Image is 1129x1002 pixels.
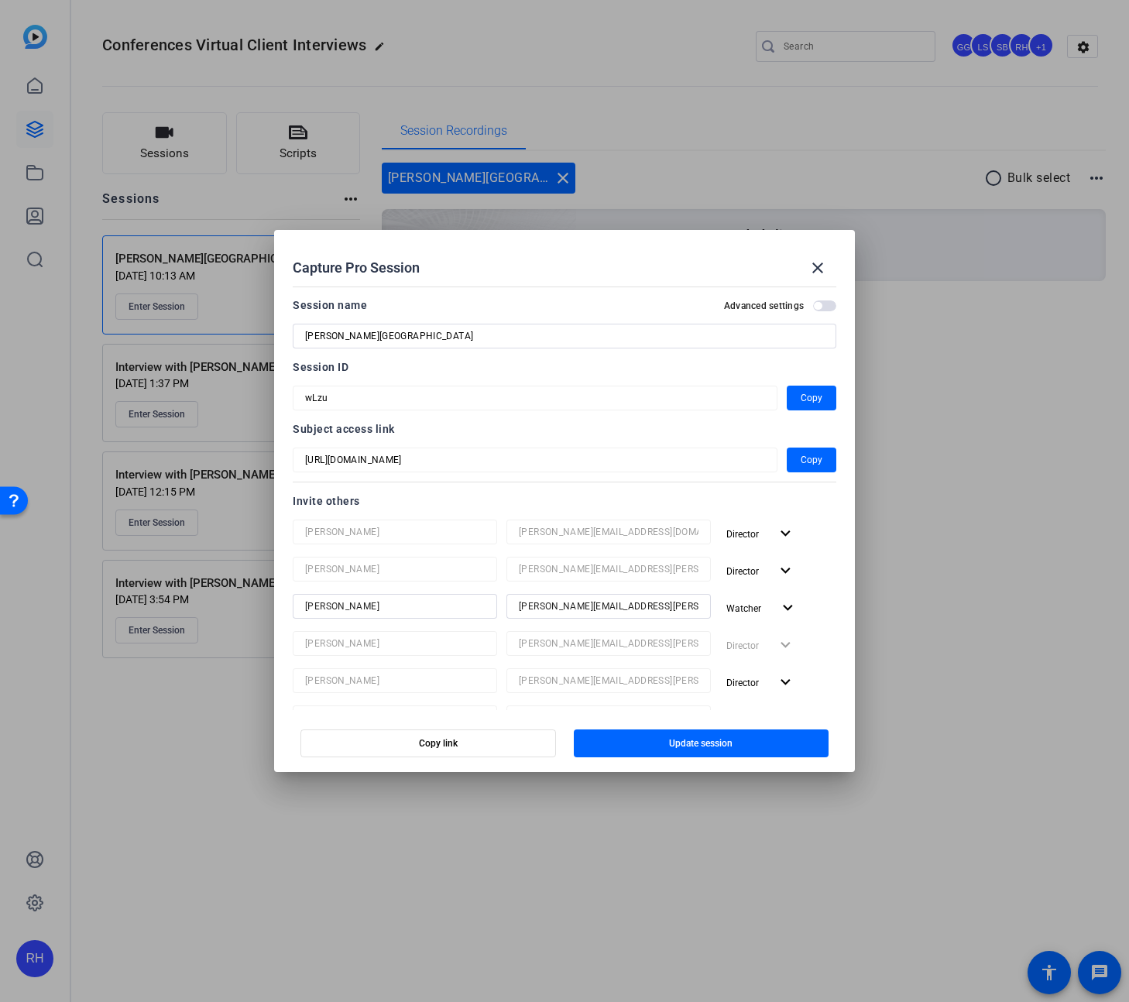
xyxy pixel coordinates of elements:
button: Copy [787,386,836,410]
span: Copy [801,389,822,407]
div: Subject access link [293,420,836,438]
button: Director [720,520,801,547]
div: Capture Pro Session [293,249,836,287]
span: Director [726,678,759,688]
input: Email... [519,597,698,616]
input: Email... [519,560,698,578]
input: Enter Session Name [305,327,824,345]
input: Name... [305,560,485,578]
div: Invite others [293,492,836,510]
input: Email... [519,634,698,653]
input: Session OTP [305,451,765,469]
input: Email... [519,671,698,690]
mat-icon: expand_more [776,524,795,544]
span: Copy link [419,737,458,750]
input: Name... [305,597,485,616]
button: Watcher [720,594,804,622]
input: Email... [519,523,698,541]
span: Copy [801,451,822,469]
button: Copy [787,448,836,472]
div: Session name [293,296,367,314]
div: Session ID [293,358,836,376]
h2: Advanced settings [724,300,804,312]
button: Director [720,705,801,733]
mat-icon: expand_more [778,599,798,618]
mat-icon: close [808,259,827,277]
input: Name... [305,671,485,690]
input: Name... [305,634,485,653]
button: Director [720,557,801,585]
mat-icon: expand_more [776,710,795,729]
span: Watcher [726,603,761,614]
span: Update session [669,737,733,750]
input: Name... [305,523,485,541]
button: Update session [574,729,829,757]
mat-icon: expand_more [776,561,795,581]
span: Director [726,529,759,540]
mat-icon: expand_more [776,673,795,692]
input: Session OTP [305,389,765,407]
button: Director [720,668,801,696]
span: Director [726,566,759,577]
input: Name... [305,709,485,727]
button: Copy link [300,729,556,757]
input: Email... [519,709,698,727]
